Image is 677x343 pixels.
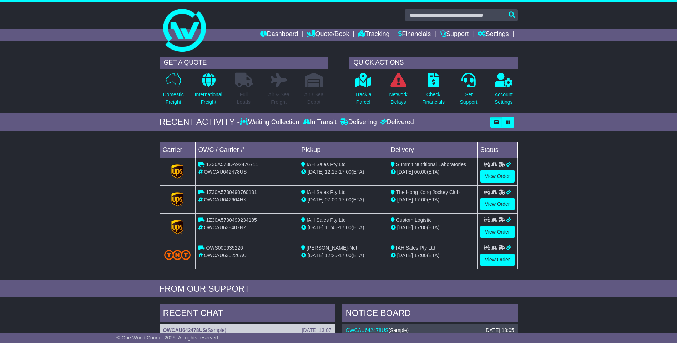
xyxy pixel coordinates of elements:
[391,252,474,259] div: (ETA)
[301,252,385,259] div: - (ETA)
[302,327,331,333] div: [DATE] 13:07
[480,226,515,238] a: View Order
[301,196,385,204] div: - (ETA)
[301,118,338,126] div: In Transit
[396,245,435,251] span: IAH Sales Pty Ltd
[390,327,407,333] span: Sample
[204,197,247,203] span: OWCAU642664HK
[339,197,352,203] span: 17:00
[397,225,413,230] span: [DATE]
[440,29,469,41] a: Support
[346,327,389,333] a: OWCAU642478US
[422,91,445,106] p: Check Financials
[304,91,324,106] p: Air / Sea Depot
[206,162,258,167] span: 1Z30A573DA92476711
[358,29,389,41] a: Tracking
[478,29,509,41] a: Settings
[307,162,346,167] span: IAH Sales Pty Ltd
[391,168,474,176] div: (ETA)
[480,170,515,183] a: View Order
[396,189,460,195] span: The Hong Kong Jockey Club
[204,225,246,230] span: OWCAU638407NZ
[195,91,222,106] p: International Freight
[160,142,195,158] td: Carrier
[414,169,427,175] span: 00:00
[396,217,432,223] span: Custom Logistic
[260,29,298,41] a: Dashboard
[240,118,301,126] div: Waiting Collection
[414,197,427,203] span: 17:00
[301,224,385,231] div: - (ETA)
[308,197,323,203] span: [DATE]
[307,245,357,251] span: [PERSON_NAME]-Net
[355,72,372,110] a: Track aParcel
[379,118,414,126] div: Delivered
[391,224,474,231] div: (ETA)
[480,198,515,210] a: View Order
[459,72,478,110] a: GetSupport
[414,252,427,258] span: 17:00
[389,91,407,106] p: Network Delays
[391,196,474,204] div: (ETA)
[388,142,477,158] td: Delivery
[171,164,183,179] img: GetCarrierServiceLogo
[389,72,408,110] a: NetworkDelays
[208,327,224,333] span: Sample
[422,72,445,110] a: CheckFinancials
[414,225,427,230] span: 17:00
[160,117,240,127] div: RECENT ACTIVITY -
[194,72,223,110] a: InternationalFreight
[235,91,253,106] p: Full Loads
[163,327,206,333] a: OWCAU642478US
[494,72,513,110] a: AccountSettings
[338,118,379,126] div: Delivering
[397,252,413,258] span: [DATE]
[308,252,323,258] span: [DATE]
[339,169,352,175] span: 17:00
[397,169,413,175] span: [DATE]
[162,72,184,110] a: DomesticFreight
[349,57,518,69] div: QUICK ACTIONS
[171,192,183,206] img: GetCarrierServiceLogo
[301,168,385,176] div: - (ETA)
[308,225,323,230] span: [DATE]
[339,225,352,230] span: 17:00
[325,225,337,230] span: 11:45
[342,304,518,324] div: NOTICE BOARD
[307,217,346,223] span: IAH Sales Pty Ltd
[164,250,191,260] img: TNT_Domestic.png
[163,327,332,333] div: ( )
[398,29,431,41] a: Financials
[160,57,328,69] div: GET A QUOTE
[325,197,337,203] span: 07:00
[339,252,352,258] span: 17:00
[160,304,335,324] div: RECENT CHAT
[346,327,514,333] div: ( )
[206,189,257,195] span: 1Z30A5730490760131
[460,91,477,106] p: Get Support
[204,252,247,258] span: OWCAU635226AU
[484,327,514,333] div: [DATE] 13:05
[325,169,337,175] span: 12:15
[477,142,517,158] td: Status
[396,162,466,167] span: Summit Nutritional Laboratories
[163,91,183,106] p: Domestic Freight
[480,254,515,266] a: View Order
[298,142,388,158] td: Pickup
[307,189,346,195] span: IAH Sales Pty Ltd
[195,142,298,158] td: OWC / Carrier #
[171,220,183,234] img: GetCarrierServiceLogo
[206,217,257,223] span: 1Z30A5730499234185
[495,91,513,106] p: Account Settings
[397,197,413,203] span: [DATE]
[206,245,243,251] span: OWS000635226
[160,284,518,294] div: FROM OUR SUPPORT
[307,29,349,41] a: Quote/Book
[355,91,372,106] p: Track a Parcel
[204,169,247,175] span: OWCAU642478US
[325,252,337,258] span: 12:25
[308,169,323,175] span: [DATE]
[268,91,289,106] p: Air & Sea Freight
[116,335,219,341] span: © One World Courier 2025. All rights reserved.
